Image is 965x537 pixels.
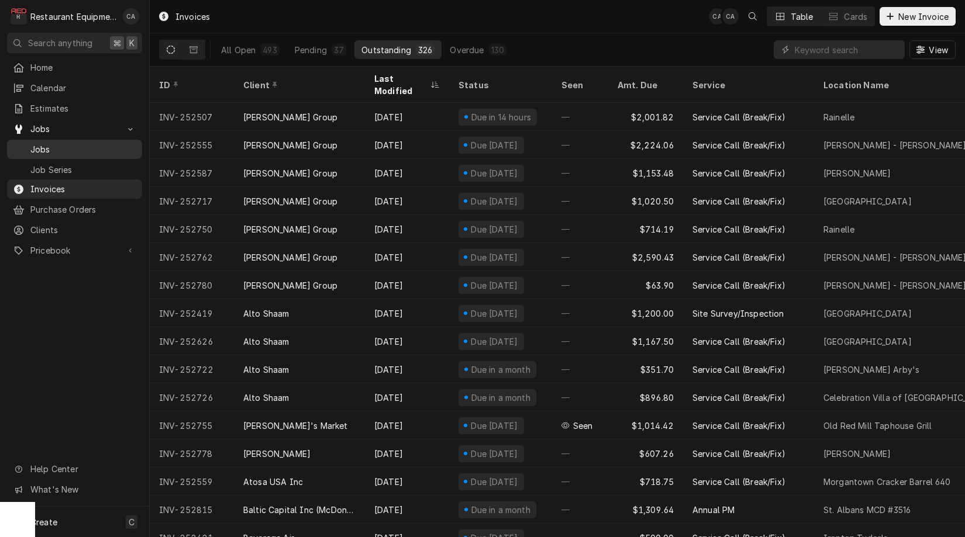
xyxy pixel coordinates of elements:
[722,8,739,25] div: Chrissy Adams's Avatar
[692,363,785,376] div: Service Call (Break/Fix)
[470,476,519,488] div: Due [DATE]
[365,383,449,411] div: [DATE]
[692,195,785,207] div: Service Call (Break/Fix)
[552,187,608,215] div: —
[552,159,608,187] div: —
[470,420,519,432] div: Due [DATE]
[608,243,683,271] div: $2,590.43
[365,467,449,496] div: [DATE]
[470,251,519,264] div: Due [DATE]
[28,37,92,49] span: Search anything
[692,307,784,320] div: Site Survey/Inspection
[365,299,449,327] div: [DATE]
[243,111,337,123] div: [PERSON_NAME] Group
[909,40,956,59] button: View
[608,103,683,131] div: $2,001.82
[692,448,785,460] div: Service Call (Break/Fix)
[608,411,683,439] div: $1,014.42
[11,8,27,25] div: Restaurant Equipment Diagnostics's Avatar
[365,131,449,159] div: [DATE]
[30,224,136,236] span: Clients
[823,167,891,179] div: [PERSON_NAME]
[608,131,683,159] div: $2,224.06
[243,335,289,348] div: Alto Shaam
[880,7,956,26] button: New Invoice
[608,187,683,215] div: $1,020.50
[450,44,484,56] div: Overdue
[552,383,608,411] div: —
[608,271,683,299] div: $63.90
[243,195,337,207] div: [PERSON_NAME] Group
[221,44,256,56] div: All Open
[692,167,785,179] div: Service Call (Break/Fix)
[709,8,725,25] div: Chrissy Adams's Avatar
[365,439,449,467] div: [DATE]
[11,8,27,25] div: R
[243,420,348,432] div: [PERSON_NAME]'s Market
[30,102,136,115] span: Estimates
[470,111,532,123] div: Due in 14 hours
[552,243,608,271] div: —
[30,123,119,135] span: Jobs
[243,79,353,91] div: Client
[823,504,911,516] div: St. Albans MCD #3516
[30,61,136,74] span: Home
[470,195,519,207] div: Due [DATE]
[470,167,519,179] div: Due [DATE]
[823,363,919,376] div: [PERSON_NAME] Arby's
[374,72,428,97] div: Last Modified
[552,271,608,299] div: —
[30,517,57,527] span: Create
[573,420,593,432] span: Last seen Thu, Sep 11th, 2025 • 1:21 PM
[926,44,950,56] span: View
[552,355,608,383] div: —
[365,355,449,383] div: [DATE]
[30,483,135,496] span: What's New
[7,459,142,479] a: Go to Help Center
[243,279,337,292] div: [PERSON_NAME] Group
[470,504,532,516] div: Due in a month
[491,44,504,56] div: 130
[459,79,540,91] div: Status
[844,11,867,23] div: Cards
[823,111,854,123] div: Rainelle
[30,164,136,176] span: Job Series
[823,448,891,460] div: [PERSON_NAME]
[243,307,289,320] div: Alto Shaam
[795,40,899,59] input: Keyword search
[470,223,519,235] div: Due [DATE]
[7,33,142,53] button: Search anything⌘K
[7,220,142,240] a: Clients
[470,335,519,348] div: Due [DATE]
[552,131,608,159] div: —
[7,480,142,499] a: Go to What's New
[552,215,608,243] div: —
[365,243,449,271] div: [DATE]
[608,496,683,524] div: $1,309.64
[791,11,814,23] div: Table
[30,203,136,216] span: Purchase Orders
[709,8,725,25] div: CA
[243,139,337,151] div: [PERSON_NAME] Group
[295,44,327,56] div: Pending
[30,183,136,195] span: Invoices
[243,251,337,264] div: [PERSON_NAME] Group
[552,299,608,327] div: —
[692,251,785,264] div: Service Call (Break/Fix)
[552,327,608,355] div: —
[7,78,142,98] a: Calendar
[608,327,683,355] div: $1,167.50
[150,467,234,496] div: INV-252559
[7,58,142,77] a: Home
[470,392,532,404] div: Due in a month
[150,383,234,411] div: INV-252726
[552,439,608,467] div: —
[243,167,337,179] div: [PERSON_NAME] Group
[823,223,854,235] div: Rainelle
[692,139,785,151] div: Service Call (Break/Fix)
[470,279,519,292] div: Due [DATE]
[608,299,683,327] div: $1,200.00
[7,200,142,219] a: Purchase Orders
[263,44,277,56] div: 493
[7,140,142,159] a: Jobs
